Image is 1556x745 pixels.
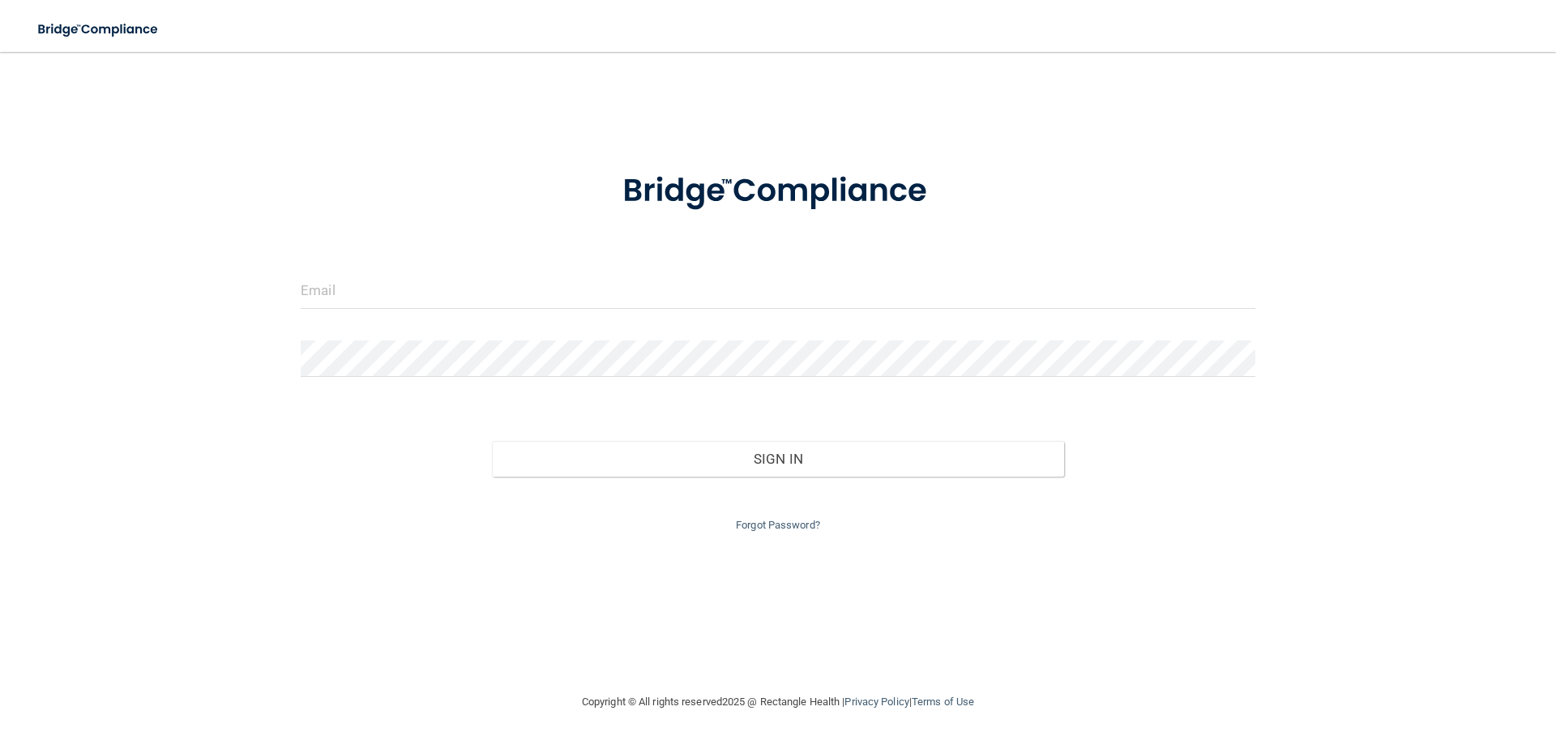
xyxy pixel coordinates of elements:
[24,13,173,46] img: bridge_compliance_login_screen.278c3ca4.svg
[482,676,1074,728] div: Copyright © All rights reserved 2025 @ Rectangle Health | |
[844,696,908,708] a: Privacy Policy
[912,696,974,708] a: Terms of Use
[301,272,1255,309] input: Email
[492,441,1065,477] button: Sign In
[736,519,820,531] a: Forgot Password?
[589,149,967,233] img: bridge_compliance_login_screen.278c3ca4.svg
